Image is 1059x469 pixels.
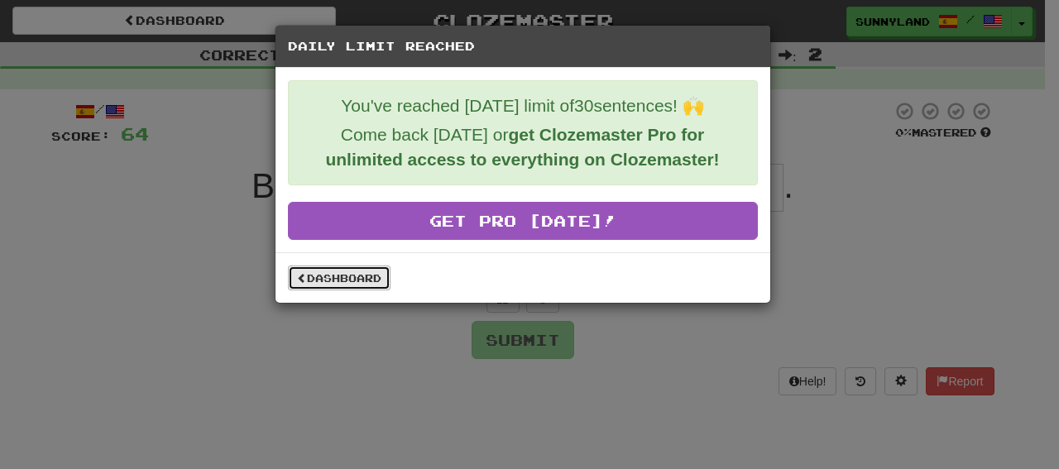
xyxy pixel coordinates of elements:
h5: Daily Limit Reached [288,38,758,55]
strong: get Clozemaster Pro for unlimited access to everything on Clozemaster! [325,125,719,169]
a: Get Pro [DATE]! [288,202,758,240]
p: Come back [DATE] or [301,122,745,172]
a: Dashboard [288,266,391,290]
p: You've reached [DATE] limit of 30 sentences! 🙌 [301,93,745,118]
